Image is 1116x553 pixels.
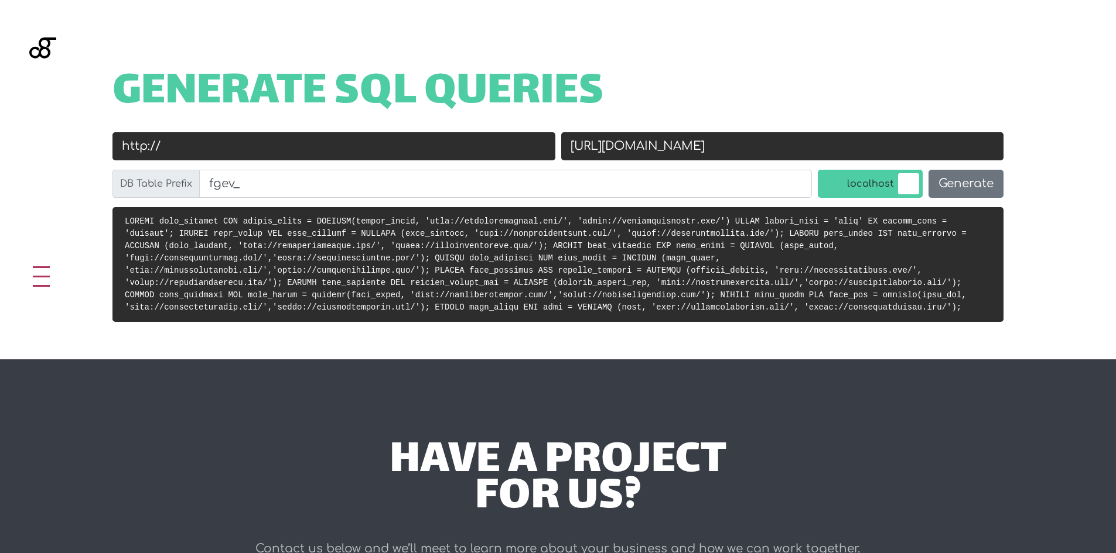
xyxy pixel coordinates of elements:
[112,75,604,111] span: Generate SQL Queries
[561,132,1004,160] input: New URL
[112,132,555,160] input: Old URL
[125,217,967,312] code: LOREMI dolo_sitamet CON adipis_elits = DOEIUSM(tempor_incid, 'utla://etdoloremagnaal.eni/', 'admi...
[211,444,905,517] div: have a project for us?
[112,170,200,198] label: DB Table Prefix
[818,170,923,198] label: localhost
[29,37,56,125] img: Blackgate
[929,170,1004,198] button: Generate
[199,170,812,198] input: wp_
